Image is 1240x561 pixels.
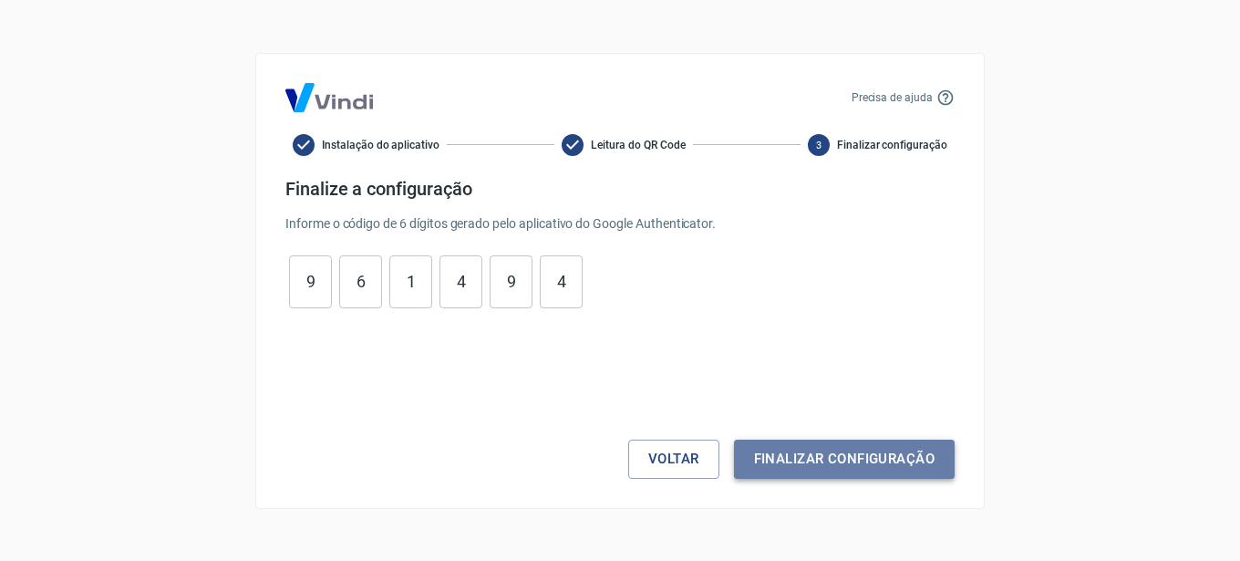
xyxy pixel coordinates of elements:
[591,137,685,153] span: Leitura do QR Code
[734,440,955,478] button: Finalizar configuração
[837,137,947,153] span: Finalizar configuração
[285,83,373,112] img: Logo Vind
[285,178,955,200] h4: Finalize a configuração
[285,214,955,234] p: Informe o código de 6 dígitos gerado pelo aplicativo do Google Authenticator.
[852,89,933,106] p: Precisa de ajuda
[628,440,719,478] button: Voltar
[816,139,821,151] text: 3
[322,137,439,153] span: Instalação do aplicativo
